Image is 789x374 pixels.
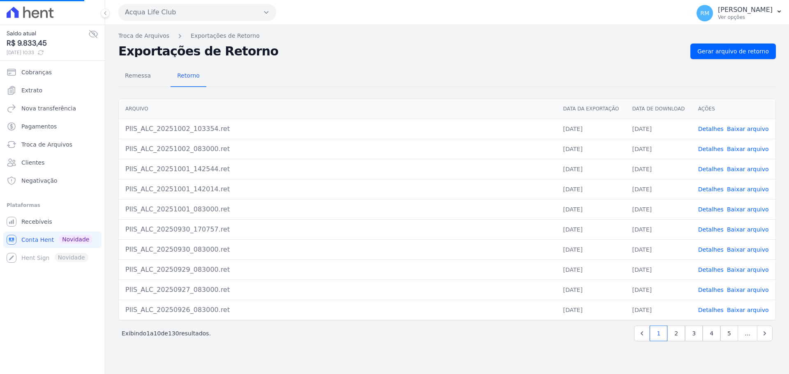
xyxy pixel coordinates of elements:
td: [DATE] [626,280,692,300]
td: [DATE] [626,159,692,179]
td: [DATE] [556,199,625,219]
div: PIIS_ALC_20250927_083000.ret [125,285,550,295]
a: Troca de Arquivos [118,32,169,40]
a: 5 [720,326,738,341]
a: Recebíveis [3,213,102,230]
td: [DATE] [556,300,625,320]
td: [DATE] [626,219,692,239]
div: PIIS_ALC_20250930_083000.ret [125,245,550,255]
a: Detalhes [698,246,724,253]
div: PIIS_ALC_20251002_103354.ret [125,124,550,134]
button: RM [PERSON_NAME] Ver opções [690,2,789,25]
span: RM [700,10,709,16]
td: [DATE] [556,239,625,259]
button: Acqua Life Club [118,4,276,21]
h2: Exportações de Retorno [118,46,684,57]
span: Novidade [59,235,92,244]
a: Baixar arquivo [727,307,769,313]
a: Pagamentos [3,118,102,135]
td: [DATE] [626,139,692,159]
span: Nova transferência [21,104,76,112]
td: [DATE] [556,179,625,199]
a: Detalhes [698,266,724,273]
a: Baixar arquivo [727,246,769,253]
a: Cobranças [3,64,102,80]
td: [DATE] [556,139,625,159]
a: Baixar arquivo [727,226,769,233]
th: Data de Download [626,99,692,119]
span: Troca de Arquivos [21,140,72,149]
span: … [738,326,757,341]
td: [DATE] [626,239,692,259]
span: Pagamentos [21,122,57,131]
td: [DATE] [626,300,692,320]
a: Baixar arquivo [727,206,769,213]
a: Detalhes [698,186,724,193]
div: PIIS_ALC_20251001_083000.ret [125,204,550,214]
div: PIIS_ALC_20251001_142014.ret [125,184,550,194]
a: Nova transferência [3,100,102,117]
nav: Sidebar [7,64,98,266]
a: Baixar arquivo [727,266,769,273]
span: Remessa [120,67,156,84]
div: PIIS_ALC_20251002_083000.ret [125,144,550,154]
span: Negativação [21,177,58,185]
a: Baixar arquivo [727,287,769,293]
th: Ações [692,99,775,119]
div: PIIS_ALC_20250929_083000.ret [125,265,550,275]
a: Detalhes [698,307,724,313]
a: Baixar arquivo [727,166,769,172]
span: Recebíveis [21,218,52,226]
span: Gerar arquivo de retorno [697,47,769,55]
td: [DATE] [626,179,692,199]
td: [DATE] [556,219,625,239]
a: Detalhes [698,287,724,293]
p: Ver opções [718,14,773,21]
span: Cobranças [21,68,52,76]
a: 2 [667,326,685,341]
a: Remessa [118,66,157,87]
span: R$ 9.833,45 [7,38,88,49]
a: 4 [703,326,720,341]
div: Plataformas [7,200,98,210]
td: [DATE] [556,119,625,139]
a: Previous [634,326,650,341]
a: Troca de Arquivos [3,136,102,153]
th: Data da Exportação [556,99,625,119]
p: Exibindo a de resultados. [122,329,211,337]
a: Detalhes [698,226,724,233]
td: [DATE] [556,259,625,280]
td: [DATE] [626,199,692,219]
a: Detalhes [698,206,724,213]
div: PIIS_ALC_20251001_142544.ret [125,164,550,174]
a: 1 [650,326,667,341]
a: Detalhes [698,146,724,152]
a: Next [757,326,773,341]
div: PIIS_ALC_20250926_083000.ret [125,305,550,315]
span: Clientes [21,158,44,167]
a: Conta Hent Novidade [3,232,102,248]
a: Extrato [3,82,102,99]
span: 130 [168,330,179,337]
span: [DATE] 10:33 [7,49,88,56]
td: [DATE] [626,119,692,139]
a: 3 [685,326,703,341]
a: Exportações de Retorno [191,32,260,40]
nav: Breadcrumb [118,32,776,40]
a: Clientes [3,154,102,171]
td: [DATE] [556,159,625,179]
a: Detalhes [698,126,724,132]
span: 10 [154,330,161,337]
div: PIIS_ALC_20250930_170757.ret [125,225,550,234]
a: Retorno [171,66,206,87]
a: Baixar arquivo [727,126,769,132]
span: Saldo atual [7,29,88,38]
a: Gerar arquivo de retorno [690,44,776,59]
td: [DATE] [556,280,625,300]
a: Detalhes [698,166,724,172]
span: Extrato [21,86,42,94]
a: Negativação [3,172,102,189]
a: Baixar arquivo [727,186,769,193]
span: 1 [146,330,150,337]
td: [DATE] [626,259,692,280]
